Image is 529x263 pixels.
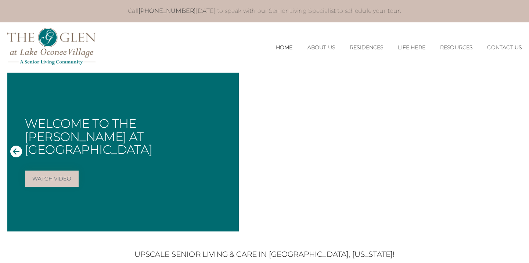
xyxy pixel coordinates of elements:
[440,44,472,51] a: Resources
[398,44,425,51] a: Life Here
[33,250,496,259] h2: Upscale Senior Living & Care in [GEOGRAPHIC_DATA], [US_STATE]!
[276,44,293,51] a: Home
[25,171,79,187] a: Watch Video
[138,7,196,14] a: [PHONE_NUMBER]
[350,44,384,51] a: Residences
[7,73,522,231] div: Slide 1 of 1
[25,117,233,156] h1: Welcome to The [PERSON_NAME] at [GEOGRAPHIC_DATA]
[487,44,522,51] a: Contact Us
[307,44,335,51] a: About Us
[507,145,519,159] button: Next Slide
[7,28,96,65] img: The Glen Lake Oconee Home
[34,7,495,15] p: Call [DATE] to speak with our Senior Living Specialist to schedule your tour.
[239,73,522,231] iframe: Embedded Vimeo Video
